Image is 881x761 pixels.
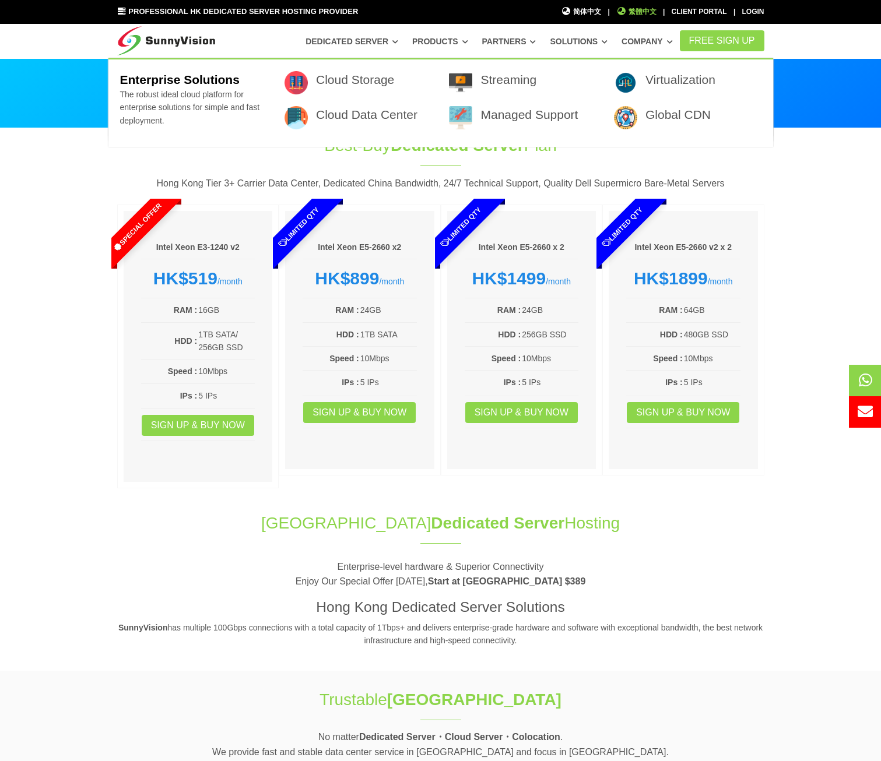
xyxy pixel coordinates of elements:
[120,73,239,86] b: Enterprise Solutions
[117,176,764,191] p: Hong Kong Tier 3+ Carrier Data Center, Dedicated China Bandwidth, 24/7 Technical Support, Quality...
[168,367,198,376] b: Speed :
[360,375,417,389] td: 5 IPs
[198,327,255,355] td: 1TB SATA/ 256GB SSD
[683,351,740,365] td: 10Mbps
[521,351,578,365] td: 10Mbps
[316,73,394,86] a: Cloud Storage
[498,330,521,339] b: HDD :
[153,269,217,288] strong: HK$519
[117,621,764,647] p: has multiple 100Gbps connections with a total capacity of 1Tbps+ and delivers enterprise-grade ha...
[412,178,510,276] span: Limited Qty
[683,375,740,389] td: 5 IPs
[359,732,560,742] strong: Dedicated Server・Cloud Server・Colocation
[315,269,379,288] strong: HK$899
[108,58,773,147] div: Solutions
[733,6,735,17] li: |
[306,31,398,52] a: Dedicated Server
[627,402,739,423] a: Sign up & Buy Now
[117,730,764,759] p: No matter . We provide fast and stable data center service in [GEOGRAPHIC_DATA] and focus in [GEO...
[521,327,578,341] td: 256GB SSD
[285,106,308,129] img: 003-server-1.png
[128,7,358,16] span: Professional HK Dedicated Server Hosting Provider
[387,690,561,709] strong: [GEOGRAPHIC_DATA]
[360,351,417,365] td: 10Mbps
[428,576,586,586] strong: Start at [GEOGRAPHIC_DATA] $389
[465,242,579,253] h6: Intel Xeon E5-2660 x 2
[659,305,682,315] b: RAM :
[285,71,308,94] img: 001-data.png
[497,305,521,315] b: RAM :
[683,303,740,317] td: 64GB
[198,389,255,403] td: 5 IPs
[465,402,578,423] a: Sign up & Buy Now
[88,178,186,276] span: Special Offer
[360,303,417,317] td: 24GB
[465,268,579,289] div: /month
[742,8,764,16] a: Login
[412,31,468,52] a: Products
[303,268,417,289] div: /month
[665,378,683,387] b: IPs :
[608,6,609,17] li: |
[303,242,417,253] h6: Intel Xeon E5-2660 x2
[626,268,740,289] div: /month
[550,31,608,52] a: Solutions
[250,178,348,276] span: Limited Qty
[574,178,672,276] span: Limited Qty
[634,269,708,288] strong: HK$1899
[663,6,665,17] li: |
[449,71,472,94] img: 007-video-player.png
[645,73,715,86] a: Virtualization
[174,336,197,346] b: HDD :
[198,303,255,317] td: 16GB
[303,402,416,423] a: Sign up & Buy Now
[521,375,578,389] td: 5 IPs
[482,31,536,52] a: Partners
[336,330,359,339] b: HDD :
[360,327,417,341] td: 1TB SATA
[645,108,711,121] a: Global CDN
[680,30,764,51] a: FREE Sign Up
[504,378,521,387] b: IPs :
[198,364,255,378] td: 10Mbps
[174,305,197,315] b: RAM :
[329,354,359,363] b: Speed :
[653,354,683,363] b: Speed :
[120,90,259,125] span: The robust ideal cloud platform for enterprise solutions for simple and fast deployment.
[335,305,359,315] b: RAM :
[118,623,168,632] strong: SunnyVision
[480,108,578,121] a: Managed Support
[316,108,417,121] a: Cloud Data Center
[117,559,764,589] p: Enterprise-level hardware & Superior Connectivity Enjoy Our Special Offer [DATE],
[561,6,602,17] a: 简体中文
[626,242,740,253] h6: Intel Xeon E5-2660 v2 x 2
[683,327,740,341] td: 480GB SSD
[521,303,578,317] td: 24GB
[342,378,359,387] b: IPs :
[247,688,635,711] h1: Trustable
[492,354,521,363] b: Speed :
[142,415,254,436] a: Sign up & Buy Now
[449,106,472,129] img: 009-technical-support.png
[614,106,637,129] img: 005-location.png
[180,391,198,400] b: IPs :
[614,71,637,94] img: flat-cloud-in-out.png
[660,330,683,339] b: HDD :
[431,514,564,532] span: Dedicated Server
[117,597,764,617] h3: Hong Kong Dedicated Server Solutions
[141,242,255,253] h6: Intel Xeon E3-1240 v2
[141,268,255,289] div: /month
[672,8,727,16] a: Client Portal
[622,31,673,52] a: Company
[616,6,657,17] a: 繁體中文
[480,73,536,86] a: Streaming
[117,512,764,534] h1: [GEOGRAPHIC_DATA] Hosting
[472,269,546,288] strong: HK$1499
